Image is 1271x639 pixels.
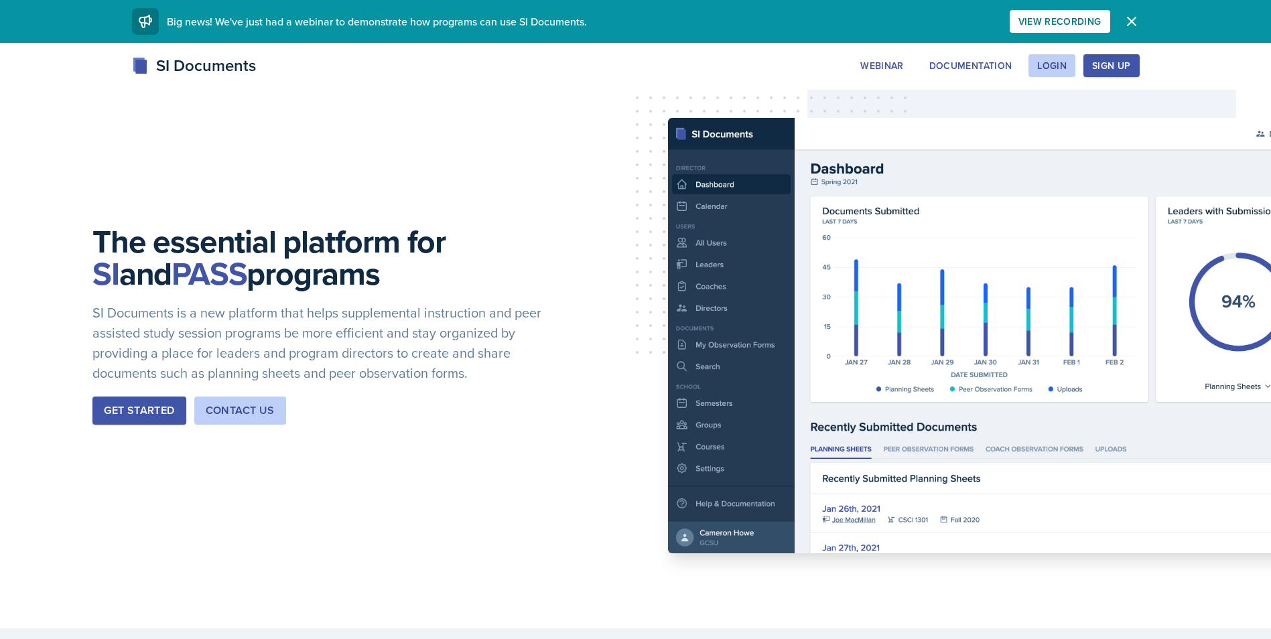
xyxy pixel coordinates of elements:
button: Documentation [921,54,1021,77]
div: Contact Us [206,403,275,419]
div: Login [1037,60,1067,71]
span: Big news! We've just had a webinar to demonstrate how programs can use SI Documents. [167,14,587,29]
button: Sign Up [1083,54,1139,77]
div: Sign Up [1092,60,1130,71]
div: View Recording [1018,16,1101,27]
div: Webinar [860,60,903,71]
div: SI Documents [132,54,256,78]
div: Documentation [929,60,1012,71]
button: Login [1028,54,1075,77]
button: View Recording [1010,10,1110,33]
button: Contact Us [194,397,286,425]
button: Webinar [852,54,912,77]
button: Get Started [92,397,186,425]
div: Get Started [104,403,174,419]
